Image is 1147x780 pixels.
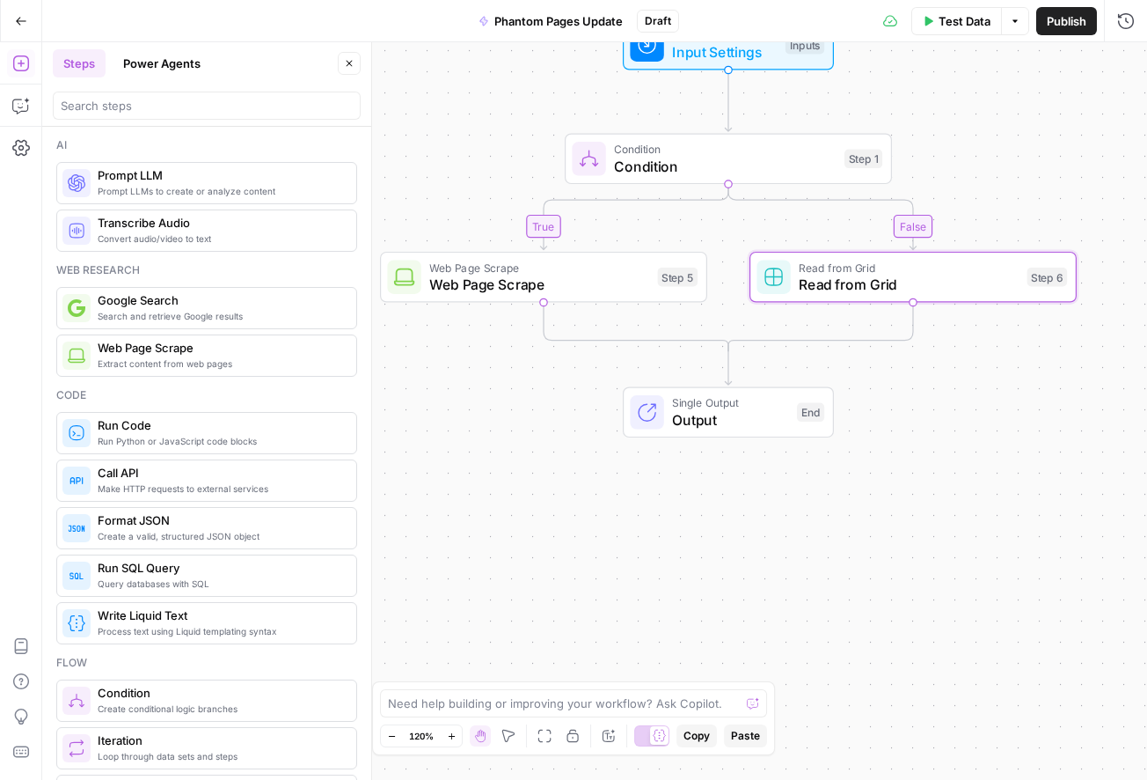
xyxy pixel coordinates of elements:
div: ConditionConditionStep 1 [565,134,892,185]
div: Step 1 [844,150,882,169]
span: Format JSON [98,511,342,529]
div: Web research [56,262,357,278]
span: Prompt LLM [98,166,342,184]
button: Test Data [911,7,1001,35]
span: Convert audio/video to text [98,232,342,246]
span: Publish [1047,12,1086,30]
span: Run SQL Query [98,559,342,577]
div: Single OutputOutputEnd [565,387,892,438]
span: Run Code [98,416,342,434]
span: Search and retrieve Google results [98,309,342,323]
div: Code [56,387,357,403]
div: Step 6 [1027,268,1068,287]
button: Publish [1036,7,1097,35]
span: Loop through data sets and steps [98,749,342,763]
div: End [797,403,824,423]
span: Create a valid, structured JSON object [98,529,342,543]
g: Edge from step_1-conditional-end to end [725,346,731,385]
span: 120% [409,729,434,743]
span: Create conditional logic branches [98,702,342,716]
span: Input Settings [672,41,777,63]
g: Edge from step_1 to step_5 [540,184,728,249]
span: Condition [98,684,342,702]
span: Run Python or JavaScript code blocks [98,434,342,448]
span: Copy [683,728,710,744]
button: Copy [676,725,717,747]
input: Search steps [61,97,353,114]
div: Step 5 [658,268,698,287]
button: Power Agents [113,49,211,77]
span: Make HTTP requests to external services [98,482,342,496]
g: Edge from start to step_1 [725,70,731,132]
span: Iteration [98,732,342,749]
span: Phantom Pages Update [494,12,623,30]
span: Google Search [98,291,342,309]
div: Inputs [785,35,824,55]
div: Web Page ScrapeWeb Page ScrapeStep 5 [380,252,707,303]
span: Single Output [672,394,788,411]
span: Read from Grid [799,274,1019,295]
div: Read from GridRead from GridStep 6 [749,252,1077,303]
div: Ai [56,137,357,153]
span: Write Liquid Text [98,607,342,624]
div: Flow [56,655,357,671]
button: Steps [53,49,106,77]
span: Output [672,409,788,430]
span: Condition [614,141,836,158]
span: Read from Grid [799,259,1019,276]
span: Web Page Scrape [429,259,649,276]
g: Edge from step_6 to step_1-conditional-end [728,303,913,351]
g: Edge from step_1 to step_6 [728,184,917,249]
button: Phantom Pages Update [468,7,633,35]
span: Transcribe Audio [98,214,342,232]
span: Prompt LLMs to create or analyze content [98,184,342,198]
span: Test Data [939,12,990,30]
span: Call API [98,464,342,482]
g: Edge from step_5 to step_1-conditional-end [544,303,728,351]
span: Process text using Liquid templating syntax [98,624,342,638]
span: Extract content from web pages [98,357,342,371]
span: Web Page Scrape [429,274,649,295]
span: Draft [645,13,671,29]
div: WorkflowInput SettingsInputs [565,19,892,70]
button: Paste [724,725,767,747]
span: Query databases with SQL [98,577,342,591]
span: Paste [731,728,760,744]
span: Condition [614,156,836,177]
span: Web Page Scrape [98,339,342,357]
